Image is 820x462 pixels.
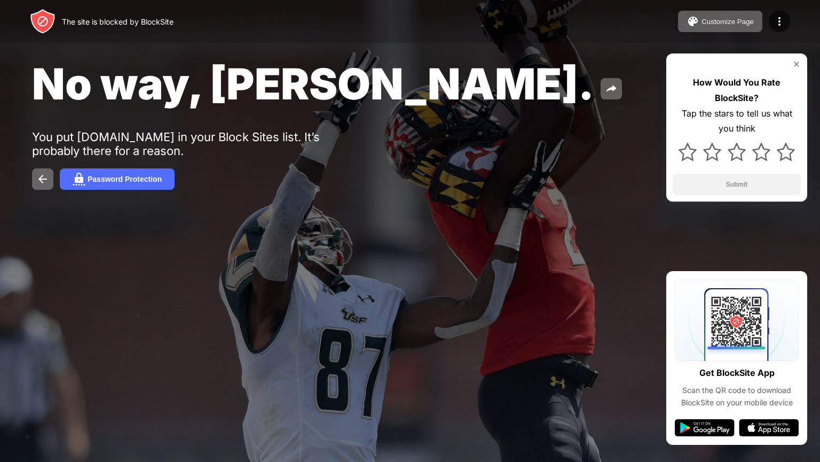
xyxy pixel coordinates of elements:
img: pallet.svg [687,15,699,28]
div: Tap the stars to tell us what you think [673,106,801,137]
img: star.svg [777,143,795,161]
img: share.svg [605,82,618,95]
div: Scan the QR code to download BlockSite on your mobile device [675,384,799,409]
img: rate-us-close.svg [792,60,801,68]
img: google-play.svg [675,419,735,436]
img: star.svg [728,143,746,161]
div: The site is blocked by BlockSite [62,17,174,26]
div: You put [DOMAIN_NAME] in your Block Sites list. It’s probably there for a reason. [32,130,362,158]
img: back.svg [36,173,49,186]
div: Get BlockSite App [699,365,775,381]
img: star.svg [703,143,721,161]
div: How Would You Rate BlockSite? [673,75,801,106]
img: star.svg [752,143,770,161]
button: Submit [673,174,801,195]
div: Password Protection [88,175,162,183]
button: Password Protection [60,168,175,190]
button: Customize Page [678,11,762,32]
img: qrcode.svg [675,280,799,361]
img: header-logo.svg [30,9,56,34]
div: Customize Page [701,18,754,26]
img: password.svg [73,173,85,186]
img: menu-icon.svg [773,15,786,28]
span: No way, [PERSON_NAME]. [32,58,594,110]
img: star.svg [679,143,697,161]
img: app-store.svg [739,419,799,436]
